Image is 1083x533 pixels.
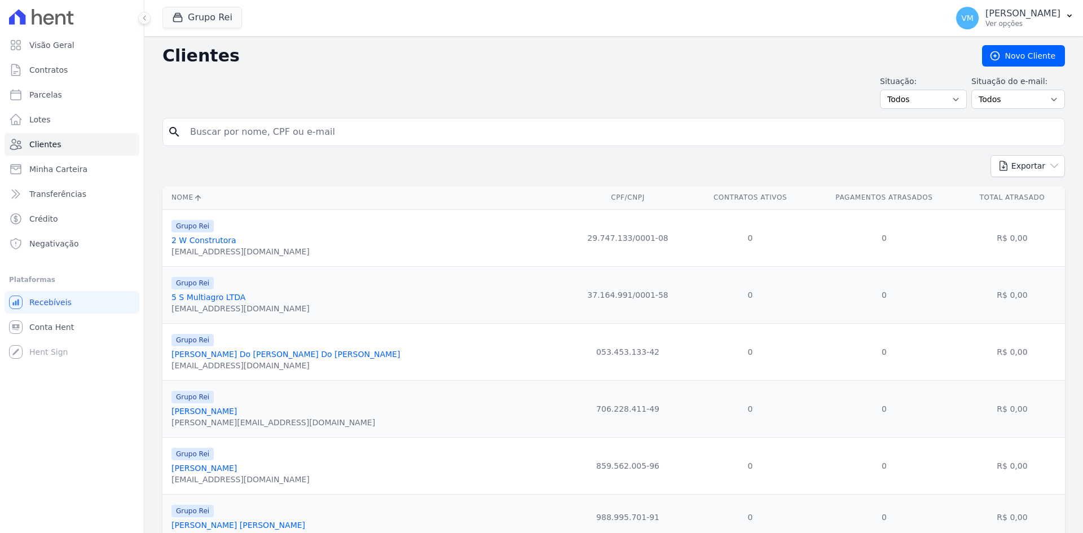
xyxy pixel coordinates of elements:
[29,89,62,100] span: Parcelas
[162,46,964,66] h2: Clientes
[971,76,1065,87] label: Situação do e-mail:
[809,266,959,323] td: 0
[171,521,305,530] a: [PERSON_NAME] [PERSON_NAME]
[29,321,74,333] span: Conta Hent
[29,238,79,249] span: Negativação
[162,7,242,28] button: Grupo Rei
[171,236,236,245] a: 2 W Construtora
[171,277,214,289] span: Grupo Rei
[29,297,72,308] span: Recebíveis
[5,133,139,156] a: Clientes
[947,2,1083,34] button: VM [PERSON_NAME] Ver opções
[809,209,959,266] td: 0
[564,323,692,380] td: 053.453.133-42
[982,45,1065,67] a: Novo Cliente
[990,155,1065,177] button: Exportar
[29,188,86,200] span: Transferências
[809,437,959,494] td: 0
[809,323,959,380] td: 0
[5,108,139,131] a: Lotes
[959,209,1065,266] td: R$ 0,00
[692,380,809,437] td: 0
[171,246,310,257] div: [EMAIL_ADDRESS][DOMAIN_NAME]
[171,448,214,460] span: Grupo Rei
[961,14,974,22] span: VM
[168,125,181,139] i: search
[171,474,310,485] div: [EMAIL_ADDRESS][DOMAIN_NAME]
[692,209,809,266] td: 0
[29,139,61,150] span: Clientes
[959,323,1065,380] td: R$ 0,00
[29,213,58,224] span: Crédito
[171,505,214,517] span: Grupo Rei
[564,209,692,266] td: 29.747.133/0001-08
[171,360,400,371] div: [EMAIL_ADDRESS][DOMAIN_NAME]
[171,350,400,359] a: [PERSON_NAME] Do [PERSON_NAME] Do [PERSON_NAME]
[564,380,692,437] td: 706.228.411-49
[959,380,1065,437] td: R$ 0,00
[5,232,139,255] a: Negativação
[564,186,692,209] th: CPF/CNPJ
[5,83,139,106] a: Parcelas
[29,114,51,125] span: Lotes
[171,220,214,232] span: Grupo Rei
[29,164,87,175] span: Minha Carteira
[564,437,692,494] td: 859.562.005-96
[171,417,375,428] div: [PERSON_NAME][EMAIL_ADDRESS][DOMAIN_NAME]
[5,316,139,338] a: Conta Hent
[171,334,214,346] span: Grupo Rei
[171,407,237,416] a: [PERSON_NAME]
[171,303,310,314] div: [EMAIL_ADDRESS][DOMAIN_NAME]
[985,19,1060,28] p: Ver opções
[959,266,1065,323] td: R$ 0,00
[171,293,245,302] a: 5 S Multiagro LTDA
[5,34,139,56] a: Visão Geral
[692,186,809,209] th: Contratos Ativos
[5,291,139,314] a: Recebíveis
[9,273,135,287] div: Plataformas
[809,380,959,437] td: 0
[959,437,1065,494] td: R$ 0,00
[183,121,1060,143] input: Buscar por nome, CPF ou e-mail
[692,266,809,323] td: 0
[5,208,139,230] a: Crédito
[880,76,967,87] label: Situação:
[692,323,809,380] td: 0
[809,186,959,209] th: Pagamentos Atrasados
[29,64,68,76] span: Contratos
[564,266,692,323] td: 37.164.991/0001-58
[692,437,809,494] td: 0
[29,39,74,51] span: Visão Geral
[171,464,237,473] a: [PERSON_NAME]
[5,183,139,205] a: Transferências
[162,186,564,209] th: Nome
[959,186,1065,209] th: Total Atrasado
[985,8,1060,19] p: [PERSON_NAME]
[171,391,214,403] span: Grupo Rei
[5,158,139,180] a: Minha Carteira
[5,59,139,81] a: Contratos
